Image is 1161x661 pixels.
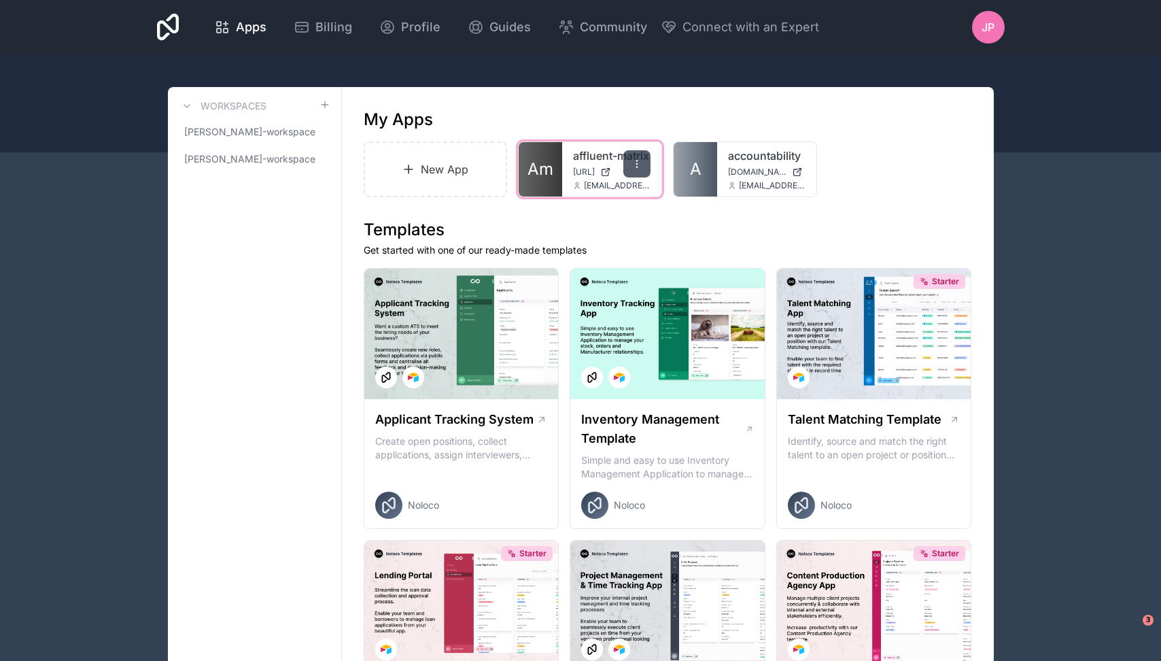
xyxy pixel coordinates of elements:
[690,158,701,180] span: A
[793,644,804,655] img: Airtable Logo
[820,498,852,512] span: Noloco
[364,243,972,257] p: Get started with one of our ready-made templates
[184,125,315,139] span: [PERSON_NAME]-workspace
[236,18,266,37] span: Apps
[614,372,625,383] img: Airtable Logo
[581,454,754,481] p: Simple and easy to use Inventory Management Application to manage your stock, orders and Manufact...
[179,120,330,144] a: [PERSON_NAME]-workspace
[728,167,786,177] span: [DOMAIN_NAME]
[573,167,595,177] span: [URL]
[375,435,548,462] p: Create open positions, collect applications, assign interviewers, centralise candidate feedback a...
[203,12,277,42] a: Apps
[674,142,717,197] a: A
[401,18,440,37] span: Profile
[364,109,433,131] h1: My Apps
[614,498,645,512] span: Noloco
[793,372,804,383] img: Airtable Logo
[661,18,819,37] button: Connect with an Expert
[179,147,330,171] a: [PERSON_NAME]-workspace
[982,19,994,35] span: JP
[584,180,651,191] span: [EMAIL_ADDRESS][DOMAIN_NAME]
[614,644,625,655] img: Airtable Logo
[682,18,819,37] span: Connect with an Expert
[408,372,419,383] img: Airtable Logo
[788,435,960,462] p: Identify, source and match the right talent to an open project or position with our Talent Matchi...
[1143,615,1154,626] span: 3
[739,180,805,191] span: [EMAIL_ADDRESS][DOMAIN_NAME]
[408,498,439,512] span: Noloco
[788,410,941,429] h1: Talent Matching Template
[201,99,266,113] h3: Workspaces
[527,158,553,180] span: Am
[547,12,658,42] a: Community
[728,167,805,177] a: [DOMAIN_NAME]
[519,142,562,197] a: Am
[375,410,534,429] h1: Applicant Tracking System
[580,18,647,37] span: Community
[581,410,744,448] h1: Inventory Management Template
[457,12,542,42] a: Guides
[368,12,451,42] a: Profile
[179,98,266,114] a: Workspaces
[573,167,651,177] a: [URL]
[728,148,805,164] a: accountability
[283,12,363,42] a: Billing
[519,548,547,559] span: Starter
[364,141,508,197] a: New App
[364,219,972,241] h1: Templates
[489,18,531,37] span: Guides
[315,18,352,37] span: Billing
[1115,615,1147,647] iframe: Intercom live chat
[932,276,959,287] span: Starter
[932,548,959,559] span: Starter
[381,644,392,655] img: Airtable Logo
[573,148,651,164] a: affluent-matrix
[184,152,315,166] span: [PERSON_NAME]-workspace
